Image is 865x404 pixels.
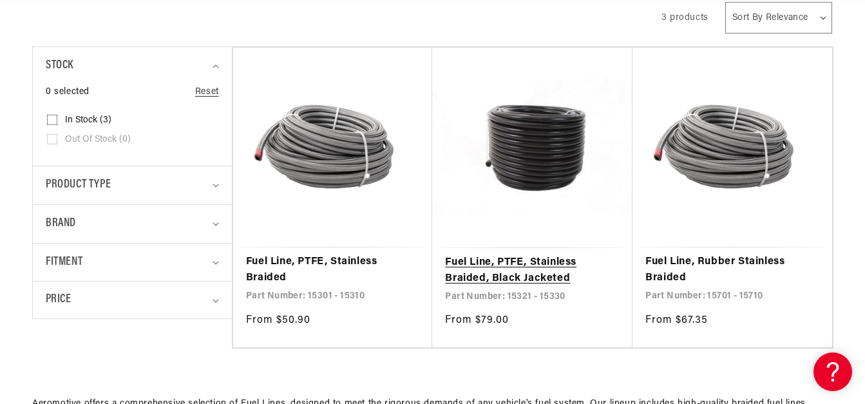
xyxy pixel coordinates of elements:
[46,253,82,272] span: Fitment
[661,13,708,23] span: 3 products
[46,166,219,204] summary: Product type (0 selected)
[46,176,111,195] span: Product type
[46,57,73,75] span: Stock
[246,254,420,287] a: Fuel Line, PTFE, Stainless Braided
[46,282,219,318] summary: Price
[195,85,219,99] a: Reset
[65,134,131,146] span: Out of stock (0)
[46,205,219,243] summary: Brand (0 selected)
[46,291,71,309] span: Price
[46,215,76,233] span: Brand
[445,255,620,287] a: Fuel Line, PTFE, Stainless Braided, Black Jacketed
[65,115,111,126] span: In stock (3)
[645,254,819,287] a: Fuel Line, Rubber Stainless Braided
[46,85,90,99] span: 0 selected
[46,244,219,282] summary: Fitment (0 selected)
[46,47,219,85] summary: Stock (0 selected)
